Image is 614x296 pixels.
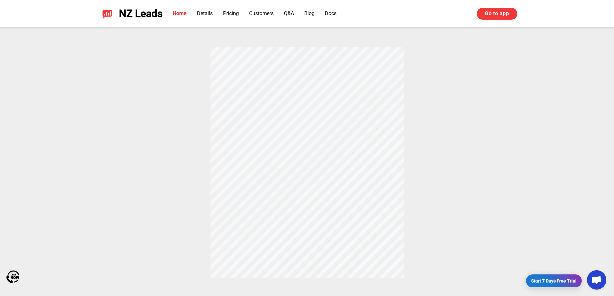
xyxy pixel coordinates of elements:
[526,274,582,287] a: Start 7 Days Free Trial
[223,10,239,16] a: Pricing
[284,10,294,16] a: Q&A
[587,270,606,290] div: Open chat
[325,10,336,16] a: Docs
[304,10,315,16] a: Blog
[197,10,213,16] a: Details
[119,8,162,20] span: NZ Leads
[173,10,187,16] a: Home
[102,8,112,19] img: NZ Leads logo
[6,270,19,283] img: Call Now
[249,10,274,16] a: Customers
[477,8,517,19] a: Go to app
